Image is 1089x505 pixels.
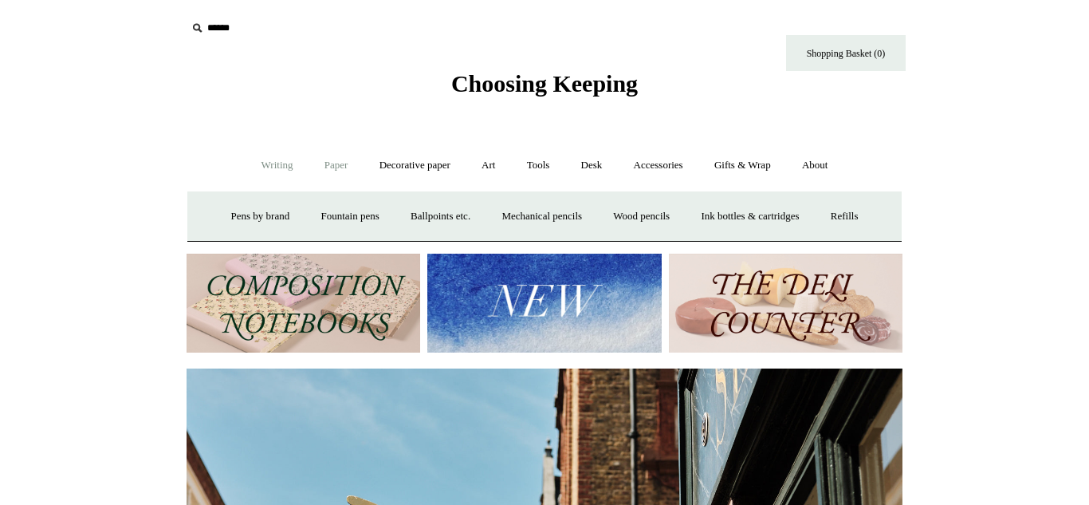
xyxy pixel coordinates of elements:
a: Gifts & Wrap [700,144,785,187]
a: About [788,144,843,187]
a: Fountain pens [306,195,393,238]
a: Paper [310,144,363,187]
img: New.jpg__PID:f73bdf93-380a-4a35-bcfe-7823039498e1 [427,254,661,353]
a: Wood pencils [599,195,684,238]
a: Ballpoints etc. [396,195,485,238]
a: Ink bottles & cartridges [686,195,813,238]
a: Shopping Basket (0) [786,35,906,71]
a: Pens by brand [217,195,305,238]
a: Tools [513,144,564,187]
img: 202302 Composition ledgers.jpg__PID:69722ee6-fa44-49dd-a067-31375e5d54ec [187,254,420,353]
a: Mechanical pencils [487,195,596,238]
a: Decorative paper [365,144,465,187]
a: Art [467,144,509,187]
img: The Deli Counter [669,254,902,353]
a: Writing [247,144,308,187]
span: Choosing Keeping [451,70,638,97]
a: Choosing Keeping [451,83,638,94]
a: Refills [816,195,873,238]
a: Desk [567,144,617,187]
a: Accessories [619,144,698,187]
